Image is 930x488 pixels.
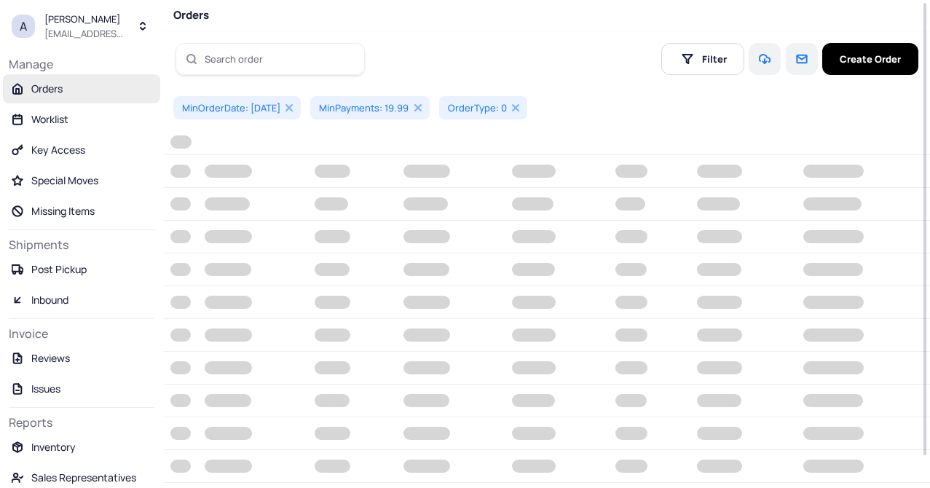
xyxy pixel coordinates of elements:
[448,101,507,115] span: OrderType: 0
[9,172,98,189] div: Special Moves
[9,261,87,278] div: Post Pickup
[182,101,280,115] span: MinOrderDate: [DATE]
[9,438,76,456] div: Inventory
[9,469,136,487] div: Sales Representatives
[44,26,125,41] span: [EMAIL_ADDRESS][DOMAIN_NAME]
[661,43,744,75] button: Filter
[9,141,85,159] div: Key Access
[173,4,209,27] span: Orders
[9,380,60,398] div: Issues
[822,43,918,75] button: Create Order
[9,202,95,220] div: Missing Items
[9,80,63,98] div: Orders
[44,12,125,26] span: [PERSON_NAME]
[20,17,27,35] span: A
[319,101,409,115] span: MinPayments: 19.99
[9,291,68,309] div: Inbound
[786,43,818,75] button: Send Message
[9,350,70,367] div: Reviews
[9,111,68,128] div: Worklist
[679,43,727,75] span: Filter
[749,43,781,75] button: Export CSV
[840,43,901,75] span: Create Order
